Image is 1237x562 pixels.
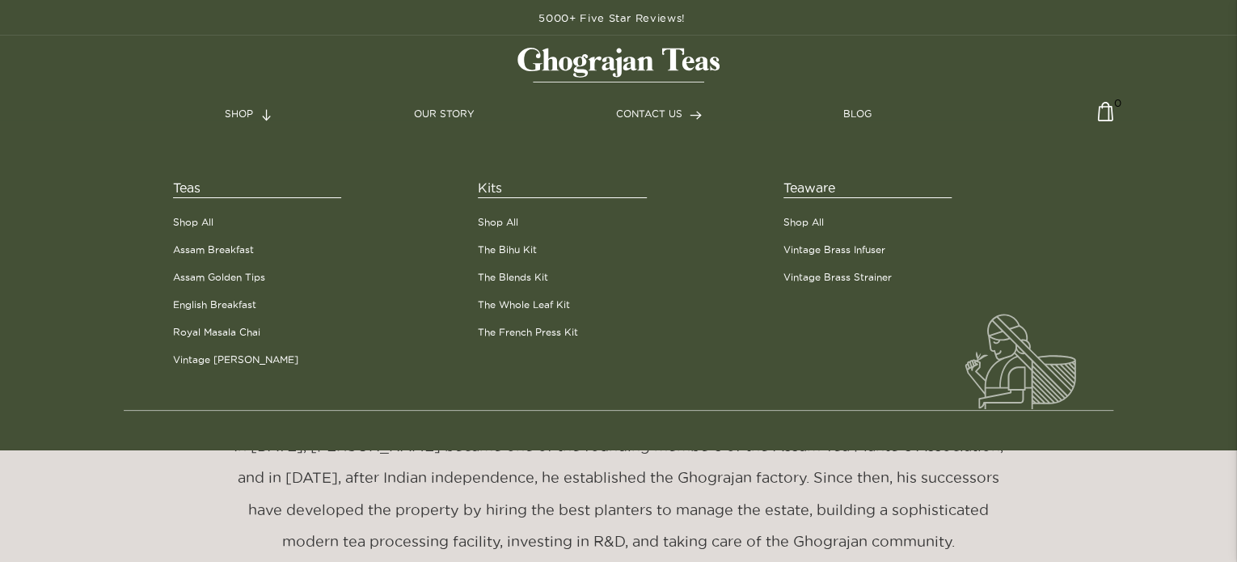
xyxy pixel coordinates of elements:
a: CONTACT US [616,107,702,121]
span: CONTACT US [616,108,682,119]
a: Vintage Brass Strainer [783,270,892,285]
a: Royal Masala Chai [173,325,260,340]
a: The French Press Kit [478,325,578,340]
img: cart-icon-matt.svg [1097,102,1113,133]
a: The Bihu Kit [478,243,537,257]
img: logo-matt.svg [517,48,720,82]
span: 0 [1114,95,1121,103]
a: The Blends Kit [478,270,548,285]
a: Shop All [783,215,824,230]
a: Vintage [PERSON_NAME] [173,353,298,367]
a: BLOG [843,107,872,121]
a: Shop All [173,215,213,230]
a: English Breakfast [173,298,256,312]
span: Kits [478,178,646,198]
img: menu-lady.svg [965,313,1076,409]
a: SHOP [225,107,272,121]
a: Vintage Brass Infuser [783,243,885,257]
h5: In [DATE], [PERSON_NAME] became one of the founding members of the Assam Tea Planters Association... [228,430,1009,558]
a: Shop All [478,215,518,230]
a: 0 [1097,102,1113,133]
span: Teaware [783,178,952,198]
a: The Whole Leaf Kit [478,298,570,312]
a: OUR STORY [414,107,475,121]
a: Assam Breakfast [173,243,254,257]
span: SHOP [225,108,253,119]
img: forward-arrow.svg [261,109,270,121]
img: forward-arrow.svg [690,111,702,120]
a: Assam Golden Tips [173,270,265,285]
span: Teas [173,178,341,198]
